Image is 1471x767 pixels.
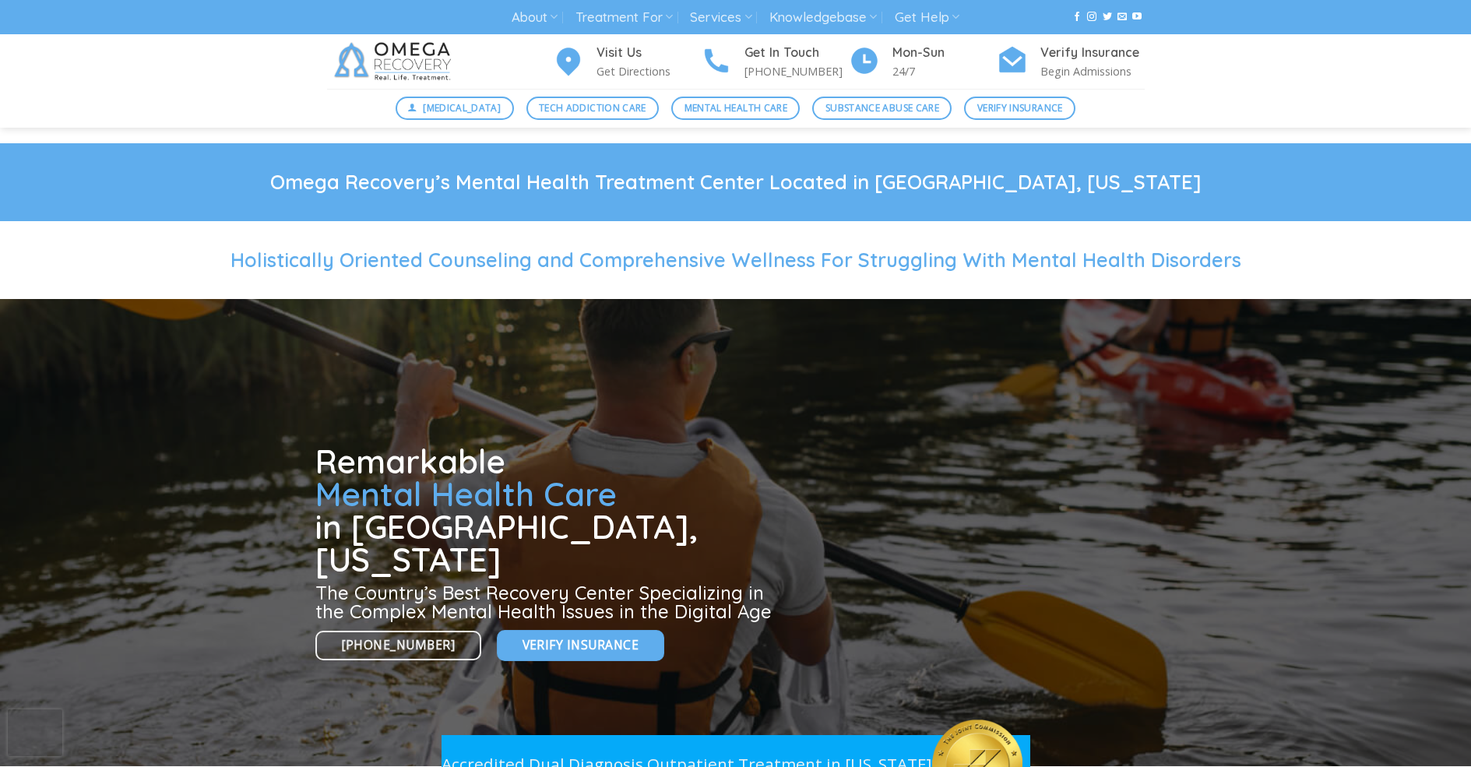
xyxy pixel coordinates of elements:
[315,583,778,621] h3: The Country’s Best Recovery Center Specializing in the Complex Mental Health Issues in the Digita...
[825,100,939,115] span: Substance Abuse Care
[744,62,849,80] p: [PHONE_NUMBER]
[231,248,1241,272] span: Holistically Oriented Counseling and Comprehensive Wellness For Struggling With Mental Health Dis...
[315,445,778,576] h1: Remarkable in [GEOGRAPHIC_DATA], [US_STATE]
[997,43,1145,81] a: Verify Insurance Begin Admissions
[892,62,997,80] p: 24/7
[526,97,660,120] a: Tech Addiction Care
[539,100,646,115] span: Tech Addiction Care
[315,631,482,661] a: [PHONE_NUMBER]
[812,97,952,120] a: Substance Abuse Care
[596,43,701,63] h4: Visit Us
[1103,12,1112,23] a: Follow on Twitter
[423,100,501,115] span: [MEDICAL_DATA]
[1040,43,1145,63] h4: Verify Insurance
[575,3,673,32] a: Treatment For
[497,630,664,660] a: Verify Insurance
[769,3,877,32] a: Knowledgebase
[964,97,1075,120] a: Verify Insurance
[1040,62,1145,80] p: Begin Admissions
[701,43,849,81] a: Get In Touch [PHONE_NUMBER]
[315,473,617,515] span: Mental Health Care
[396,97,514,120] a: [MEDICAL_DATA]
[1117,12,1127,23] a: Send us an email
[744,43,849,63] h4: Get In Touch
[8,709,62,756] iframe: reCAPTCHA
[342,635,456,655] span: [PHONE_NUMBER]
[553,43,701,81] a: Visit Us Get Directions
[684,100,787,115] span: Mental Health Care
[523,635,639,655] span: Verify Insurance
[596,62,701,80] p: Get Directions
[671,97,800,120] a: Mental Health Care
[512,3,558,32] a: About
[977,100,1063,115] span: Verify Insurance
[1072,12,1082,23] a: Follow on Facebook
[892,43,997,63] h4: Mon-Sun
[1132,12,1142,23] a: Follow on YouTube
[690,3,751,32] a: Services
[327,34,463,89] img: Omega Recovery
[1087,12,1096,23] a: Follow on Instagram
[895,3,959,32] a: Get Help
